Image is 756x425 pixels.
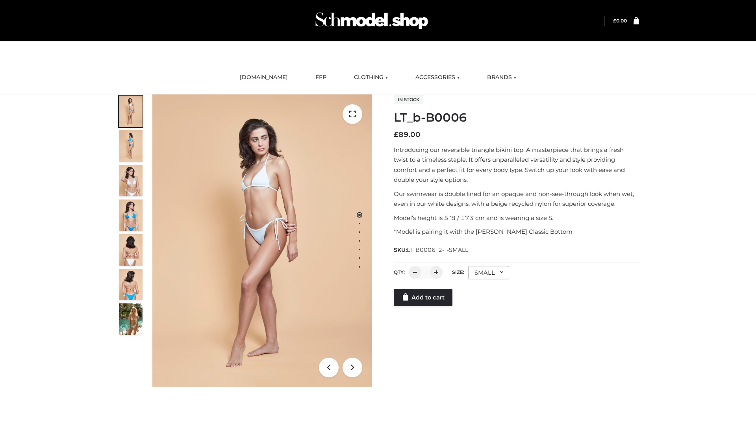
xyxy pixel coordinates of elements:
a: [DOMAIN_NAME] [234,69,294,86]
a: Add to cart [394,289,452,306]
img: Arieltop_CloudNine_AzureSky2.jpg [119,303,143,335]
img: ArielClassicBikiniTop_CloudNine_AzureSky_OW114ECO_1-scaled.jpg [119,96,143,127]
label: Size: [452,269,464,275]
span: LT_B0006_2-_-SMALL [407,246,468,253]
img: ArielClassicBikiniTop_CloudNine_AzureSky_OW114ECO_3-scaled.jpg [119,165,143,196]
h1: LT_b-B0006 [394,111,639,125]
p: Model’s height is 5 ‘8 / 173 cm and is wearing a size S. [394,213,639,223]
a: BRANDS [481,69,522,86]
p: Introducing our reversible triangle bikini top. A masterpiece that brings a fresh twist to a time... [394,145,639,185]
a: ACCESSORIES [409,69,465,86]
a: FFP [309,69,332,86]
img: ArielClassicBikiniTop_CloudNine_AzureSky_OW114ECO_4-scaled.jpg [119,200,143,231]
span: SKU: [394,245,469,255]
bdi: 0.00 [613,18,627,24]
img: ArielClassicBikiniTop_CloudNine_AzureSky_OW114ECO_7-scaled.jpg [119,234,143,266]
img: ArielClassicBikiniTop_CloudNine_AzureSky_OW114ECO_1 [152,94,372,387]
span: £ [613,18,616,24]
img: Schmodel Admin 964 [313,5,431,36]
div: SMALL [468,266,509,279]
bdi: 89.00 [394,130,421,139]
img: ArielClassicBikiniTop_CloudNine_AzureSky_OW114ECO_8-scaled.jpg [119,269,143,300]
p: *Model is pairing it with the [PERSON_NAME] Classic Bottom [394,227,639,237]
span: In stock [394,95,423,104]
a: £0.00 [613,18,627,24]
label: QTY: [394,269,405,275]
p: Our swimwear is double lined for an opaque and non-see-through look when wet, even in our white d... [394,189,639,209]
span: £ [394,130,398,139]
img: ArielClassicBikiniTop_CloudNine_AzureSky_OW114ECO_2-scaled.jpg [119,130,143,162]
a: CLOTHING [348,69,394,86]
